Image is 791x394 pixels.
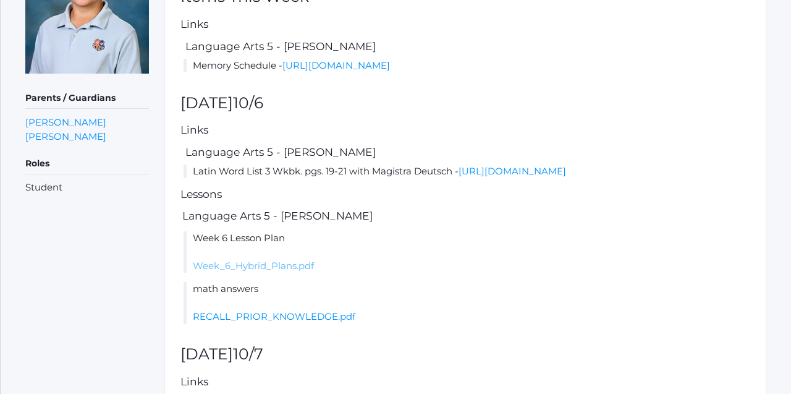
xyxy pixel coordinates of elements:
[184,59,750,73] li: Memory Schedule -
[25,153,149,174] h5: Roles
[180,376,750,388] h5: Links
[459,165,566,177] a: [URL][DOMAIN_NAME]
[25,88,149,109] h5: Parents / Guardians
[180,210,750,222] h5: Language Arts 5 - [PERSON_NAME]
[184,282,750,324] li: math answers
[184,147,750,158] h5: Language Arts 5 - [PERSON_NAME]
[184,231,750,273] li: Week 6 Lesson Plan
[233,345,263,363] span: 10/7
[282,59,390,71] a: [URL][DOMAIN_NAME]
[180,124,750,136] h5: Links
[184,41,750,53] h5: Language Arts 5 - [PERSON_NAME]
[233,93,263,112] span: 10/6
[193,260,314,272] a: Week_6_Hybrid_Plans.pdf
[184,165,750,179] li: Latin Word List 3 Wkbk. pgs. 19-21 with Magistra Deutsch -
[180,95,750,112] h2: [DATE]
[25,129,106,143] a: [PERSON_NAME]
[180,346,750,363] h2: [DATE]
[193,310,355,322] a: RECALL_PRIOR_KNOWLEDGE.pdf
[25,181,149,195] li: Student
[25,115,106,129] a: [PERSON_NAME]
[180,189,750,200] h5: Lessons
[180,19,750,30] h5: Links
